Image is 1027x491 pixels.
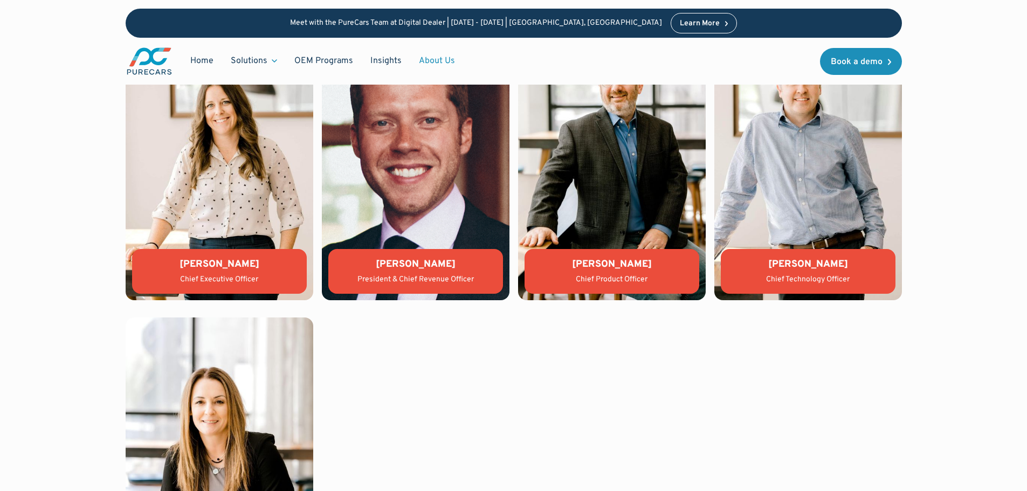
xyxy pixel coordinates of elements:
div: Book a demo [831,58,883,66]
div: Chief Technology Officer [729,274,887,285]
div: [PERSON_NAME] [337,258,494,271]
a: Book a demo [820,48,902,75]
div: [PERSON_NAME] [141,258,298,271]
img: Lauren Donalson [126,19,313,300]
div: Chief Executive Officer [141,274,298,285]
div: Solutions [231,55,267,67]
a: Insights [362,51,410,71]
a: Learn More [671,13,737,33]
div: [PERSON_NAME] [729,258,887,271]
div: [PERSON_NAME] [533,258,691,271]
img: Tony Compton [714,19,902,300]
a: OEM Programs [286,51,362,71]
a: Home [182,51,222,71]
div: Learn More [680,20,720,27]
img: purecars logo [126,46,173,76]
img: Jason Wiley [322,19,509,300]
div: President & Chief Revenue Officer [337,274,494,285]
img: Matthew Groner [518,19,706,300]
div: Solutions [222,51,286,71]
a: main [126,46,173,76]
p: Meet with the PureCars Team at Digital Dealer | [DATE] - [DATE] | [GEOGRAPHIC_DATA], [GEOGRAPHIC_... [290,19,662,28]
a: About Us [410,51,464,71]
div: Chief Product Officer [533,274,691,285]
